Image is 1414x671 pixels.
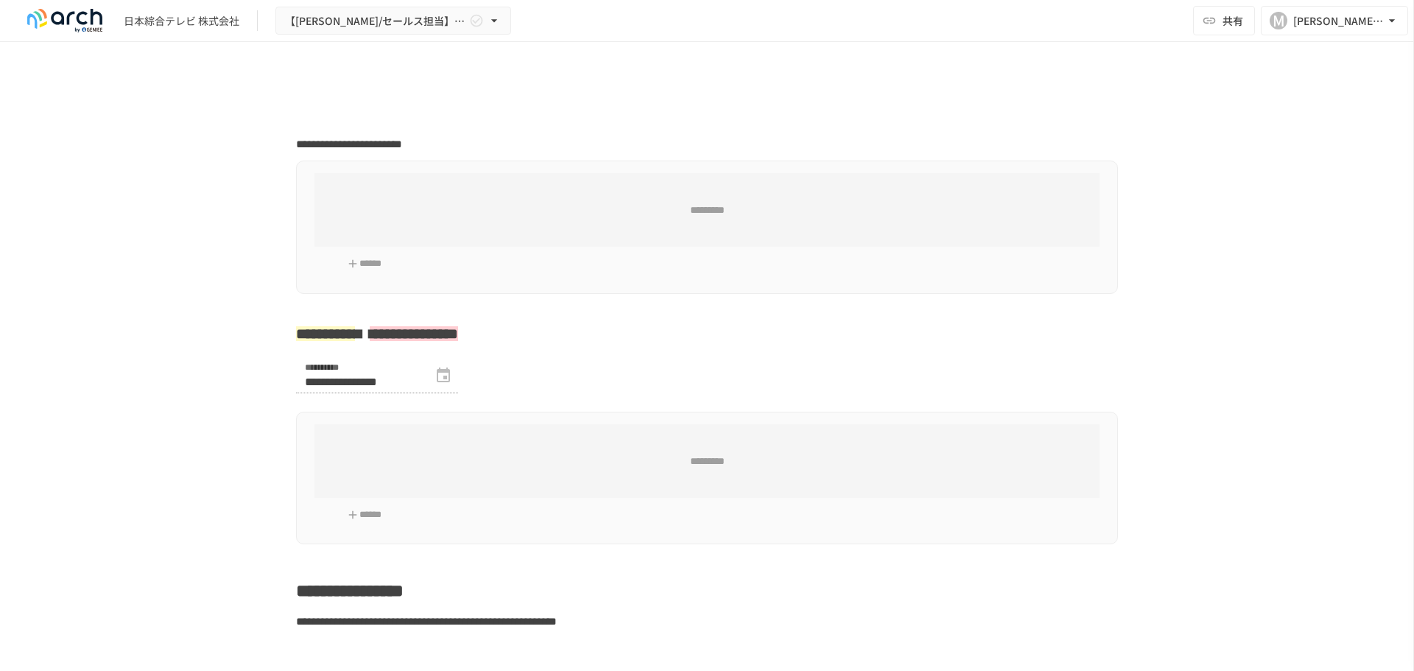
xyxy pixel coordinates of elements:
[1293,12,1385,30] div: [PERSON_NAME][EMAIL_ADDRESS][DOMAIN_NAME]
[275,7,511,35] button: 【[PERSON_NAME]/セールス担当】日本綜合テレビ 株式会社様_初期設定サポート
[18,9,112,32] img: logo-default@2x-9cf2c760.svg
[1193,6,1255,35] button: 共有
[285,12,466,30] span: 【[PERSON_NAME]/セールス担当】日本綜合テレビ 株式会社様_初期設定サポート
[1270,12,1287,29] div: M
[124,13,239,29] div: 日本綜合テレビ 株式会社
[1223,13,1243,29] span: 共有
[1261,6,1408,35] button: M[PERSON_NAME][EMAIL_ADDRESS][DOMAIN_NAME]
